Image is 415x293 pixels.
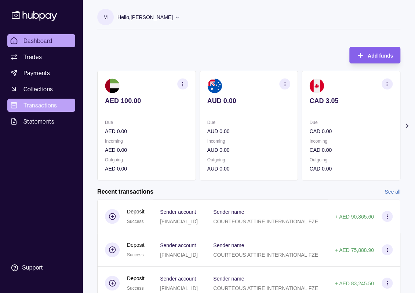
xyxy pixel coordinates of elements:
[385,188,400,196] a: See all
[105,78,120,93] img: ae
[213,252,318,258] p: COURTEOUS ATTIRE INTERNATIONAL FZE
[23,117,54,126] span: Statements
[213,242,244,248] p: Sender name
[127,208,144,216] p: Deposit
[309,156,393,164] p: Outgoing
[23,101,57,110] span: Transactions
[127,241,144,249] p: Deposit
[160,252,198,258] p: [FINANCIAL_ID]
[335,214,374,220] p: + AED 90,865.60
[207,165,291,173] p: AUD 0.00
[127,252,143,257] span: Success
[127,219,143,224] span: Success
[207,78,222,93] img: au
[7,115,75,128] a: Statements
[207,146,291,154] p: AUD 0.00
[160,209,196,215] p: Sender account
[309,165,393,173] p: CAD 0.00
[23,85,53,94] span: Collections
[127,274,144,282] p: Deposit
[349,47,400,63] button: Add funds
[160,242,196,248] p: Sender account
[309,118,393,127] p: Due
[23,52,42,61] span: Trades
[207,118,291,127] p: Due
[7,83,75,96] a: Collections
[105,156,188,164] p: Outgoing
[309,78,324,93] img: ca
[103,13,108,21] p: M
[105,137,188,145] p: Incoming
[213,219,318,224] p: COURTEOUS ATTIRE INTERNATIONAL FZE
[207,137,291,145] p: Incoming
[7,99,75,112] a: Transactions
[160,276,196,282] p: Sender account
[213,209,244,215] p: Sender name
[127,286,143,291] span: Success
[23,36,52,45] span: Dashboard
[160,219,198,224] p: [FINANCIAL_ID]
[97,188,153,196] h2: Recent transactions
[105,146,188,154] p: AED 0.00
[7,50,75,63] a: Trades
[117,13,173,21] p: Hello, [PERSON_NAME]
[309,97,393,105] p: CAD 3.05
[213,285,318,291] p: COURTEOUS ATTIRE INTERNATIONAL FZE
[309,127,393,135] p: CAD 0.00
[105,165,188,173] p: AED 0.00
[7,260,75,275] a: Support
[7,34,75,47] a: Dashboard
[213,276,244,282] p: Sender name
[22,264,43,272] div: Support
[207,156,291,164] p: Outgoing
[309,146,393,154] p: CAD 0.00
[105,118,188,127] p: Due
[207,127,291,135] p: AUD 0.00
[335,247,374,253] p: + AED 75,888.90
[23,69,50,77] span: Payments
[160,285,198,291] p: [FINANCIAL_ID]
[7,66,75,80] a: Payments
[207,97,291,105] p: AUD 0.00
[335,281,374,286] p: + AED 83,245.50
[368,53,393,59] span: Add funds
[105,127,188,135] p: AED 0.00
[105,97,188,105] p: AED 100.00
[309,137,393,145] p: Incoming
